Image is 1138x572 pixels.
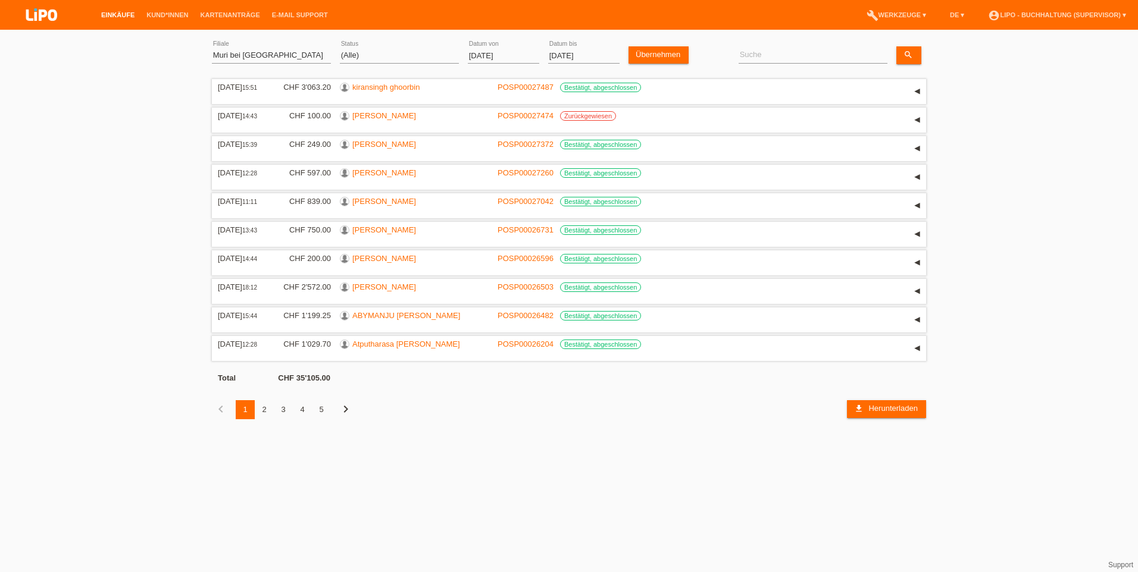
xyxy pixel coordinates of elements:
[896,46,921,64] a: search
[908,168,926,186] div: auf-/zuklappen
[274,140,331,149] div: CHF 249.00
[988,10,1000,21] i: account_circle
[140,11,194,18] a: Kund*innen
[498,83,554,92] a: POSP00027487
[861,11,933,18] a: buildWerkzeuge ▾
[908,111,926,129] div: auf-/zuklappen
[278,373,330,382] b: CHF 35'105.00
[218,168,265,177] div: [DATE]
[255,400,274,419] div: 2
[242,227,257,234] span: 13:43
[352,225,416,234] a: [PERSON_NAME]
[218,311,265,320] div: [DATE]
[218,140,265,149] div: [DATE]
[218,225,265,234] div: [DATE]
[242,313,257,319] span: 15:44
[498,140,554,149] a: POSP00027372
[560,83,641,92] label: Bestätigt, abgeschlossen
[854,404,864,413] i: download
[274,311,331,320] div: CHF 1'199.25
[352,197,416,206] a: [PERSON_NAME]
[274,340,331,348] div: CHF 1'029.70
[903,50,913,59] i: search
[274,168,331,177] div: CHF 597.00
[218,282,265,291] div: [DATE]
[195,11,266,18] a: Kartenanträge
[868,404,917,413] span: Herunterladen
[293,400,312,419] div: 4
[908,83,926,100] div: auf-/zuklappen
[352,254,416,263] a: [PERSON_NAME]
[352,282,416,291] a: [PERSON_NAME]
[908,197,926,215] div: auf-/zuklappen
[908,340,926,357] div: auf-/zuklappen
[352,340,460,348] a: Atputharasa [PERSON_NAME]
[560,225,641,235] label: Bestätigt, abgeschlossen
[274,197,331,206] div: CHF 839.00
[218,111,265,120] div: [DATE]
[498,168,554,177] a: POSP00027260
[908,282,926,300] div: auf-/zuklappen
[498,254,554,263] a: POSP00026596
[274,400,293,419] div: 3
[629,46,689,64] a: Übernehmen
[242,170,257,177] span: 12:28
[12,24,71,33] a: LIPO pay
[274,282,331,291] div: CHF 2'572.00
[242,341,257,348] span: 12:28
[218,340,265,348] div: [DATE]
[498,340,554,348] a: POSP00026204
[242,256,257,262] span: 14:44
[352,311,460,320] a: ABYMANJU [PERSON_NAME]
[908,311,926,329] div: auf-/zuklappen
[266,11,334,18] a: E-Mail Support
[242,84,257,91] span: 15:51
[274,254,331,263] div: CHF 200.00
[352,140,416,149] a: [PERSON_NAME]
[498,282,554,291] a: POSP00026503
[560,140,641,149] label: Bestätigt, abgeschlossen
[214,402,228,416] i: chevron_left
[982,11,1132,18] a: account_circleLIPO - Buchhaltung (Supervisor) ▾
[218,254,265,263] div: [DATE]
[498,111,554,120] a: POSP00027474
[242,199,257,205] span: 11:11
[274,83,331,92] div: CHF 3'063.20
[352,168,416,177] a: [PERSON_NAME]
[242,113,257,120] span: 14:43
[218,197,265,206] div: [DATE]
[498,225,554,234] a: POSP00026731
[1108,561,1133,569] a: Support
[498,311,554,320] a: POSP00026482
[339,402,353,416] i: chevron_right
[560,111,616,121] label: Zurückgewiesen
[560,254,641,263] label: Bestätigt, abgeschlossen
[242,142,257,148] span: 15:39
[867,10,878,21] i: build
[236,400,255,419] div: 1
[560,340,641,349] label: Bestätigt, abgeschlossen
[312,400,331,419] div: 5
[242,284,257,291] span: 18:12
[95,11,140,18] a: Einkäufe
[560,197,641,206] label: Bestätigt, abgeschlossen
[274,225,331,234] div: CHF 750.00
[498,197,554,206] a: POSP00027042
[908,225,926,243] div: auf-/zuklappen
[274,111,331,120] div: CHF 100.00
[218,373,236,382] b: Total
[352,83,420,92] a: kiransingh ghoorbin
[560,168,641,178] label: Bestätigt, abgeschlossen
[908,140,926,158] div: auf-/zuklappen
[218,83,265,92] div: [DATE]
[847,400,926,418] a: download Herunterladen
[352,111,416,120] a: [PERSON_NAME]
[560,282,641,292] label: Bestätigt, abgeschlossen
[944,11,970,18] a: DE ▾
[908,254,926,272] div: auf-/zuklappen
[560,311,641,320] label: Bestätigt, abgeschlossen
